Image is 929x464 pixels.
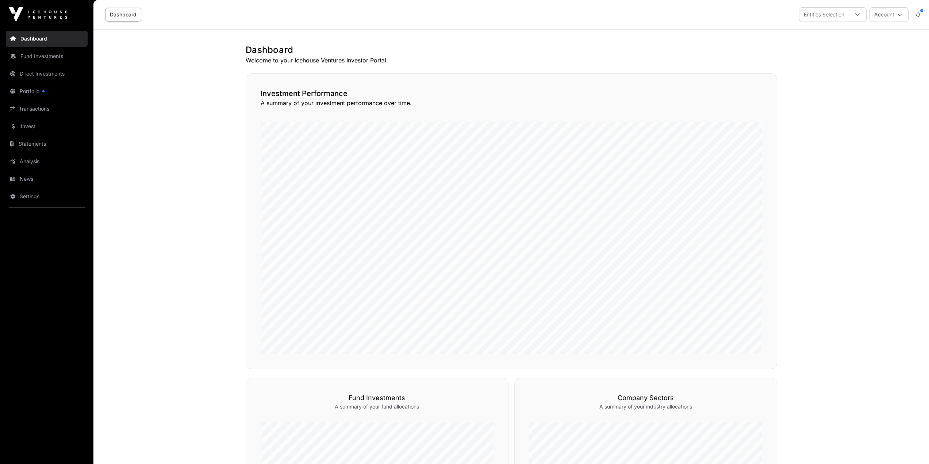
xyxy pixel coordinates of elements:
h1: Dashboard [246,44,777,56]
img: Icehouse Ventures Logo [9,7,67,22]
a: Dashboard [6,31,88,47]
p: A summary of your industry allocations [529,403,762,410]
a: Direct Investments [6,66,88,82]
a: Fund Investments [6,48,88,64]
h2: Investment Performance [261,88,762,99]
p: Welcome to your Icehouse Ventures Investor Portal. [246,56,777,65]
a: Settings [6,188,88,204]
h3: Company Sectors [529,393,762,403]
p: A summary of your investment performance over time. [261,99,762,107]
a: Analysis [6,153,88,169]
h3: Fund Investments [261,393,494,403]
p: A summary of your fund allocations [261,403,494,410]
div: Entities Selection [799,8,849,22]
a: News [6,171,88,187]
a: Invest [6,118,88,134]
a: Transactions [6,101,88,117]
a: Dashboard [105,8,141,22]
iframe: Chat Widget [892,429,929,464]
a: Statements [6,136,88,152]
a: Portfolio [6,83,88,99]
button: Account [870,7,909,22]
